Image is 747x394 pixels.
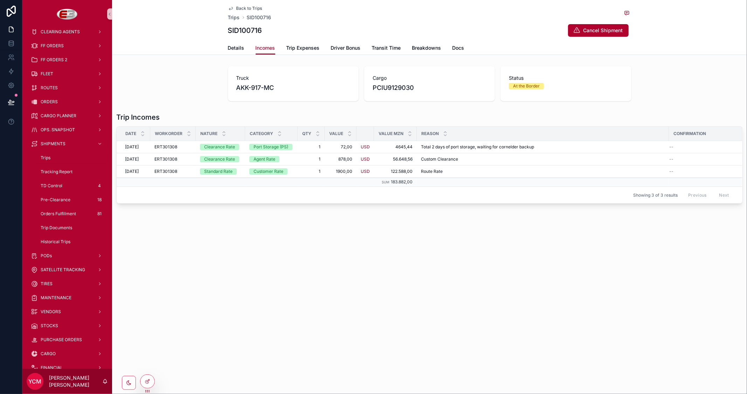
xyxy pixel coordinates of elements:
[125,144,146,150] a: [DATE]
[200,156,241,162] a: Clearance Rate
[329,169,352,174] span: 1900,00
[254,156,275,162] div: Agent Rate
[27,26,108,38] a: CLEARING AGENTS
[41,309,61,315] span: VENDORS
[452,42,464,56] a: Docs
[583,27,623,34] span: Cancel Shipment
[452,44,464,51] span: Docs
[41,43,64,49] span: FF ORDERS
[27,124,108,136] a: OPS. SNAPSHOT
[329,131,343,136] span: Value
[27,361,108,374] a: FINANCIAL
[41,351,56,357] span: CARGO
[41,29,80,35] span: CLEARING AGENTS
[669,169,673,174] span: --
[27,82,108,94] a: ROUTES
[361,169,370,174] a: USD
[41,169,72,175] span: Tracking Report
[412,42,441,56] a: Breakdowns
[286,44,320,51] span: Trip Expenses
[125,169,139,174] span: [DATE]
[27,40,108,52] a: FF ORDERS
[378,156,413,162] a: 56.648,56
[27,347,108,360] a: CARGO
[41,337,82,343] span: PURCHASE ORDERS
[154,144,177,150] span: ERT301308
[125,144,139,150] span: [DATE]
[373,83,486,93] span: PCIU9129030
[669,144,673,150] span: --
[27,305,108,318] a: VENDORS
[27,263,108,276] a: SATELLITE TRACKING
[236,6,262,11] span: Back to Trips
[361,156,370,162] span: USD
[286,42,320,56] a: Trip Expenses
[35,166,108,178] a: Tracking Report
[302,156,320,162] a: 1
[331,44,361,51] span: Driver Bonus
[391,179,413,184] span: 183.882,00
[95,210,104,218] div: 81
[125,131,136,136] span: Date
[249,168,293,175] a: Customer Rate
[41,281,53,287] span: TIRES
[204,156,235,162] div: Clearance Rate
[41,197,70,203] span: Pre-Clearance
[421,156,458,162] span: Custom Clearance
[236,83,350,93] span: AKK-917-MC
[228,14,240,21] a: Trips
[41,211,76,217] span: Orders Fulfillment
[254,144,288,150] div: Port Storage (PS)
[116,112,160,122] h1: Trip Incomes
[673,131,706,136] span: Confirmation
[373,75,486,82] span: Cargo
[35,207,108,220] a: Orders Fulfillment81
[41,57,67,63] span: FF ORDERS 2
[27,68,108,80] a: FLEET
[329,144,352,150] a: 72,00
[302,131,311,136] span: Qty
[509,75,623,82] span: Status
[250,131,273,136] span: Category
[22,28,112,369] div: scrollable content
[41,267,85,273] span: SATELLITE TRACKING
[154,144,192,150] a: ERT301308
[27,96,108,108] a: ORDERS
[200,131,217,136] span: Nature
[331,42,361,56] a: Driver Bonus
[568,24,629,37] button: Cancel Shipment
[329,156,352,162] span: 878,00
[125,156,146,162] a: [DATE]
[228,44,244,51] span: Details
[95,196,104,204] div: 18
[302,169,320,174] a: 1
[154,156,177,162] span: ERT301308
[41,365,63,371] span: FINANCIAL
[421,169,443,174] span: Route Rate
[41,99,58,105] span: ORDERS
[361,144,370,150] a: USD
[41,141,65,147] span: SHIPMENTS
[236,75,350,82] span: Truck
[41,85,58,91] span: ROUTES
[27,291,108,304] a: MAINTENANCE
[421,144,665,150] a: Total 2 days of port storage, waiting for cornelder backup
[378,169,413,174] a: 122.588,00
[27,110,108,122] a: CARGO PLANNER
[633,192,678,198] span: Showing 3 of 3 results
[27,277,108,290] a: TIRES
[200,168,241,175] a: Standard Rate
[421,144,534,150] span: Total 2 days of port storage, waiting for cornelder backup
[302,144,320,150] span: 1
[378,144,413,150] a: 4645,44
[41,71,53,77] span: FLEET
[41,239,70,245] span: Historical Trips
[372,44,401,51] span: Transit Time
